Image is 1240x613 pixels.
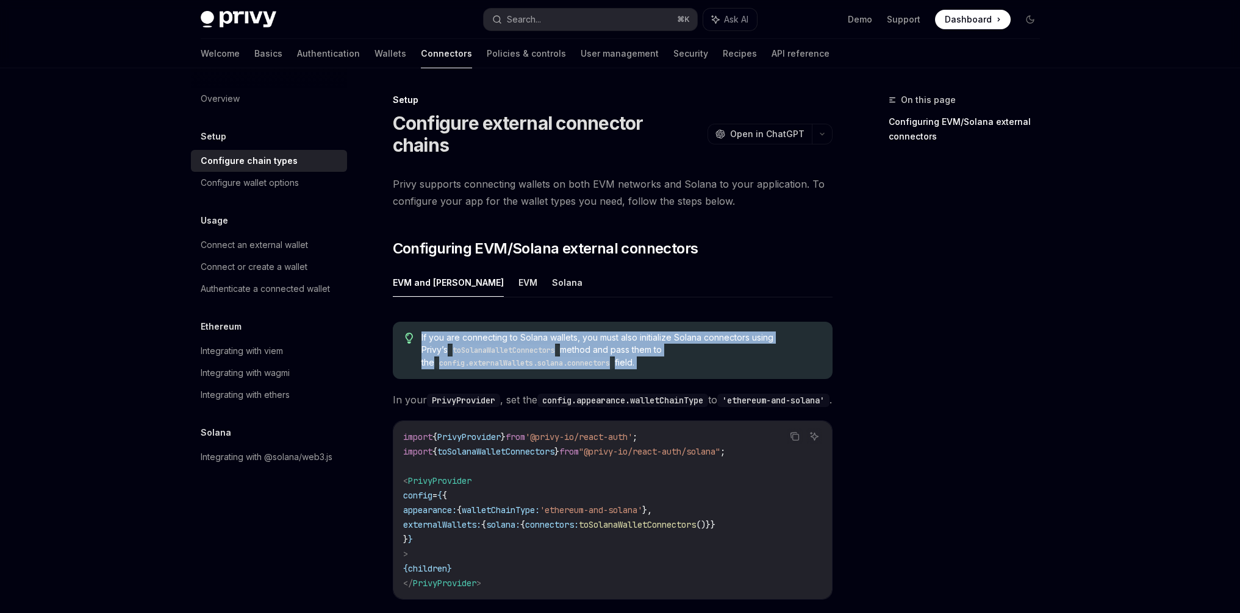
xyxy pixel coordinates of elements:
[447,563,452,574] span: }
[393,391,833,408] span: In your , set the to .
[437,490,442,501] span: {
[403,548,408,559] span: >
[901,93,956,107] span: On this page
[642,505,652,516] span: },
[408,563,447,574] span: children
[552,268,582,297] button: Solana
[434,357,615,369] code: config.externalWallets.solana.connectors
[191,384,347,406] a: Integrating with ethers
[201,344,283,358] div: Integrating with viem
[437,446,554,457] span: toSolanaWalletConnectors
[191,234,347,256] a: Connect an external wallet
[408,534,413,545] span: }
[201,213,228,228] h5: Usage
[254,39,282,68] a: Basics
[724,13,748,26] span: Ask AI
[201,39,240,68] a: Welcome
[201,319,242,334] h5: Ethereum
[579,519,696,530] span: toSolanaWalletConnectors
[201,154,298,168] div: Configure chain types
[413,578,476,589] span: PrivyProvider
[772,39,830,68] a: API reference
[408,475,471,486] span: PrivyProvider
[487,39,566,68] a: Policies & controls
[393,112,703,156] h1: Configure external connector chains
[1020,10,1040,29] button: Toggle dark mode
[421,331,820,369] span: If you are connecting to Solana wallets, you must also initialize Solana connectors using Privy’s...
[403,490,432,501] span: config
[720,446,725,457] span: ;
[191,362,347,384] a: Integrating with wagmi
[525,519,579,530] span: connectors:
[520,519,525,530] span: {
[403,505,457,516] span: appearance:
[375,39,406,68] a: Wallets
[537,394,708,407] code: config.appearance.walletChainType
[579,446,720,457] span: "@privy-io/react-auth/solana"
[484,9,697,30] button: Search...⌘K
[554,446,559,457] span: }
[717,394,830,407] code: 'ethereum-and-solana'
[723,39,757,68] a: Recipes
[696,519,715,530] span: ()}}
[462,505,540,516] span: walletChainType:
[448,344,560,356] code: toSolanaWalletConnectors
[633,431,637,442] span: ;
[201,366,290,380] div: Integrating with wagmi
[945,13,992,26] span: Dashboard
[486,519,520,530] span: solana:
[201,238,308,252] div: Connect an external wallet
[501,431,506,442] span: }
[405,333,414,344] svg: Tip
[201,425,231,440] h5: Solana
[191,278,347,300] a: Authenticate a connected wallet
[393,239,698,258] span: Configuring EVM/Solana external connectors
[201,450,332,464] div: Integrating with @solana/web3.js
[427,394,500,407] code: PrivyProvider
[297,39,360,68] a: Authentication
[559,446,579,457] span: from
[935,10,1011,29] a: Dashboard
[191,340,347,362] a: Integrating with viem
[476,578,481,589] span: >
[421,39,472,68] a: Connectors
[730,128,805,140] span: Open in ChatGPT
[201,175,299,190] div: Configure wallet options
[507,12,541,27] div: Search...
[393,268,504,297] button: EVM and [PERSON_NAME]
[191,256,347,278] a: Connect or create a wallet
[403,446,432,457] span: import
[201,91,240,106] div: Overview
[703,9,757,30] button: Ask AI
[403,534,408,545] span: }
[806,428,822,444] button: Ask AI
[201,129,226,144] h5: Setup
[581,39,659,68] a: User management
[201,260,307,274] div: Connect or create a wallet
[481,519,486,530] span: {
[403,578,413,589] span: </
[673,39,708,68] a: Security
[393,175,833,210] span: Privy supports connecting wallets on both EVM networks and Solana to your application. To configu...
[403,519,481,530] span: externalWallets:
[403,431,432,442] span: import
[457,505,462,516] span: {
[432,446,437,457] span: {
[889,112,1050,146] a: Configuring EVM/Solana external connectors
[787,428,803,444] button: Copy the contents from the code block
[403,563,408,574] span: {
[201,388,290,402] div: Integrating with ethers
[191,446,347,468] a: Integrating with @solana/web3.js
[191,150,347,172] a: Configure chain types
[506,431,525,442] span: from
[201,11,276,28] img: dark logo
[191,172,347,194] a: Configure wallet options
[848,13,872,26] a: Demo
[887,13,920,26] a: Support
[201,282,330,296] div: Authenticate a connected wallet
[393,94,833,106] div: Setup
[677,15,690,24] span: ⌘ K
[518,268,537,297] button: EVM
[540,505,642,516] span: 'ethereum-and-solana'
[437,431,501,442] span: PrivyProvider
